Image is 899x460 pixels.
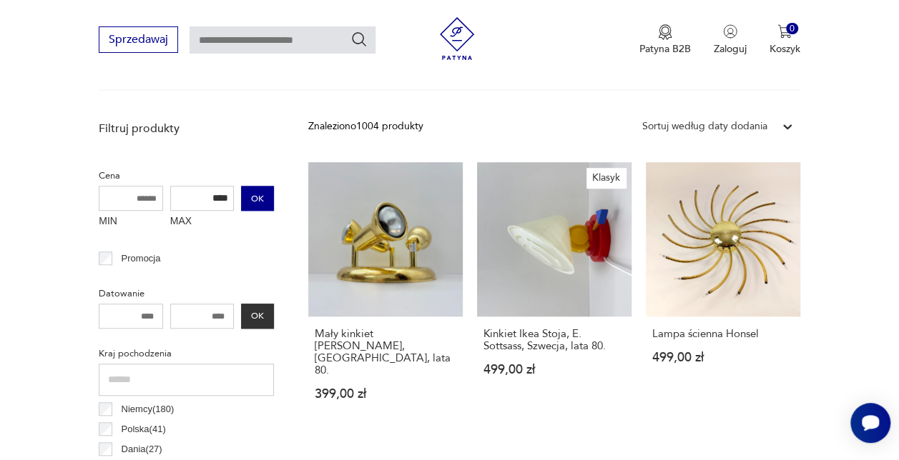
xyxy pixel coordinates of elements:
[770,24,800,56] button: 0Koszyk
[99,26,178,53] button: Sprzedawaj
[315,328,456,376] h3: Mały kinkiet [PERSON_NAME], [GEOGRAPHIC_DATA], lata 80.
[99,168,274,184] p: Cena
[99,121,274,136] p: Filtruj produkty
[350,31,368,48] button: Szukaj
[99,211,163,234] label: MIN
[646,162,800,428] a: Lampa ścienna HonselLampa ścienna Honsel499,00 zł
[658,24,672,40] img: Ikona medalu
[241,186,274,211] button: OK
[308,119,423,134] div: Znaleziono 1004 produkty
[483,364,625,376] p: 499,00 zł
[850,403,890,443] iframe: Smartsupp widget button
[642,119,767,134] div: Sortuj według daty dodania
[122,401,175,417] p: Niemcy ( 180 )
[122,441,162,457] p: Dania ( 27 )
[723,24,737,39] img: Ikonka użytkownika
[241,304,274,329] button: OK
[639,42,691,56] p: Patyna B2B
[315,388,456,400] p: 399,00 zł
[99,346,274,361] p: Kraj pochodzenia
[483,328,625,352] h3: Kinkiet Ikea Stoja, E. Sottsass, Szwecja, lata 80.
[122,421,166,437] p: Polska ( 41 )
[477,162,632,428] a: KlasykKinkiet Ikea Stoja, E. Sottsass, Szwecja, lata 80.Kinkiet Ikea Stoja, E. Sottsass, Szwecja,...
[639,24,691,56] a: Ikona medaluPatyna B2B
[786,23,798,35] div: 0
[652,351,794,364] p: 499,00 zł
[777,24,792,39] img: Ikona koszyka
[652,328,794,340] h3: Lampa ścienna Honsel
[122,251,161,266] p: Promocja
[714,42,747,56] p: Zaloguj
[99,286,274,301] p: Datowanie
[714,24,747,56] button: Zaloguj
[436,17,478,60] img: Patyna - sklep z meblami i dekoracjami vintage
[170,211,235,234] label: MAX
[639,24,691,56] button: Patyna B2B
[308,162,463,428] a: Mały kinkiet Grossmann, Niemcy, lata 80.Mały kinkiet [PERSON_NAME], [GEOGRAPHIC_DATA], lata 80.39...
[99,36,178,46] a: Sprzedawaj
[770,42,800,56] p: Koszyk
